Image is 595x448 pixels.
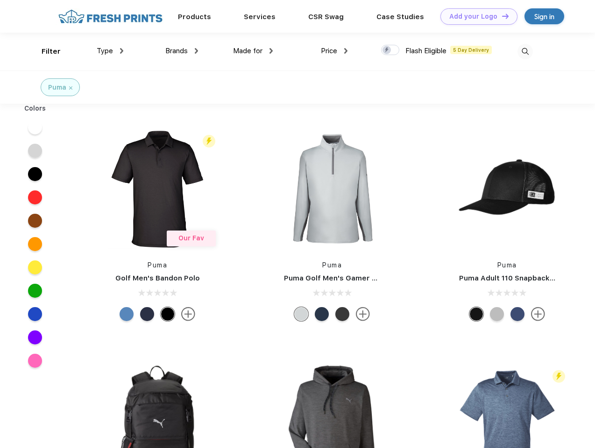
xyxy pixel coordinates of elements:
[449,13,497,21] div: Add your Logo
[405,47,446,55] span: Flash Eligible
[356,307,370,321] img: more.svg
[120,48,123,54] img: dropdown.png
[115,274,200,282] a: Golf Men's Bandon Polo
[344,48,347,54] img: dropdown.png
[531,307,545,321] img: more.svg
[524,8,564,24] a: Sign in
[269,48,273,54] img: dropdown.png
[161,307,175,321] div: Puma Black
[48,83,66,92] div: Puma
[178,13,211,21] a: Products
[502,14,509,19] img: DT
[284,274,432,282] a: Puma Golf Men's Gamer Golf Quarter-Zip
[552,370,565,383] img: flash_active_toggle.svg
[517,44,533,59] img: desktop_search.svg
[510,307,524,321] div: Peacoat Qut Shd
[490,307,504,321] div: Quarry with Brt Whit
[95,127,220,251] img: func=resize&h=266
[178,234,204,242] span: Our Fav
[17,104,53,113] div: Colors
[450,46,492,54] span: 5 Day Delivery
[42,46,61,57] div: Filter
[315,307,329,321] div: Navy Blazer
[56,8,165,25] img: fo%20logo%202.webp
[497,261,517,269] a: Puma
[270,127,394,251] img: func=resize&h=266
[140,307,154,321] div: Navy Blazer
[195,48,198,54] img: dropdown.png
[69,86,72,90] img: filter_cancel.svg
[203,135,215,147] img: flash_active_toggle.svg
[534,11,554,22] div: Sign in
[181,307,195,321] img: more.svg
[244,13,276,21] a: Services
[322,261,342,269] a: Puma
[469,307,483,321] div: Pma Blk with Pma Blk
[445,127,569,251] img: func=resize&h=266
[165,47,188,55] span: Brands
[308,13,344,21] a: CSR Swag
[120,307,134,321] div: Lake Blue
[233,47,262,55] span: Made for
[294,307,308,321] div: High Rise
[335,307,349,321] div: Puma Black
[321,47,337,55] span: Price
[97,47,113,55] span: Type
[148,261,167,269] a: Puma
